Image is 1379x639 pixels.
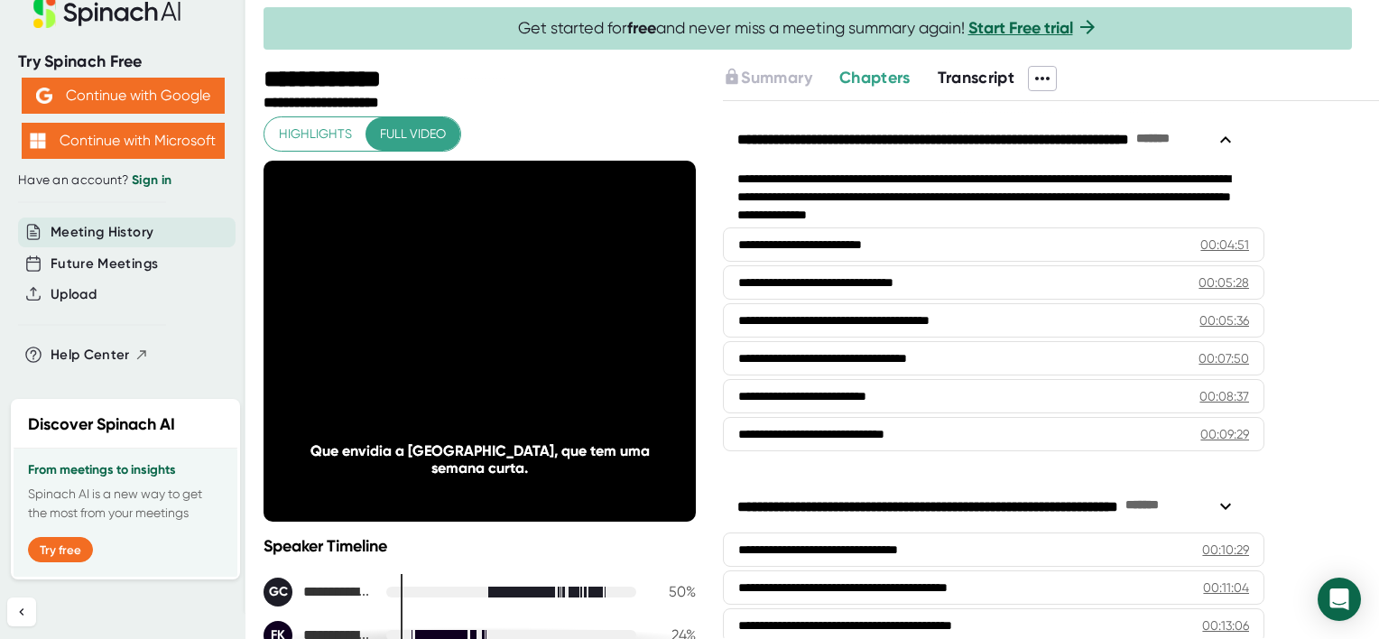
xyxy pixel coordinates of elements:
span: Chapters [839,68,911,88]
button: Help Center [51,345,149,366]
button: Highlights [264,117,366,151]
span: Get started for and never miss a meeting summary again! [518,18,1098,39]
button: Future Meetings [51,254,158,274]
p: Spinach AI is a new way to get the most from your meetings [28,485,223,523]
div: Try Spinach Free [18,51,227,72]
button: Transcript [938,66,1015,90]
button: Try free [28,537,93,562]
div: 00:07:50 [1199,349,1249,367]
a: Start Free trial [968,18,1073,38]
div: 00:10:29 [1202,541,1249,559]
b: free [627,18,656,38]
button: Continue with Google [22,78,225,114]
div: Open Intercom Messenger [1318,578,1361,621]
div: 00:05:28 [1199,273,1249,292]
button: Summary [723,66,811,90]
div: 00:11:04 [1203,579,1249,597]
button: Meeting History [51,222,153,243]
div: Upgrade to access [723,66,838,91]
button: Chapters [839,66,911,90]
span: Highlights [279,123,352,145]
div: 00:13:06 [1202,616,1249,634]
span: Transcript [938,68,1015,88]
div: Geronasso, Christian [264,578,372,607]
div: GC [264,578,292,607]
div: Que envidia a [GEOGRAPHIC_DATA], que tem uma semana curta. [307,442,653,477]
button: Collapse sidebar [7,597,36,626]
img: Aehbyd4JwY73AAAAAElFTkSuQmCC [36,88,52,104]
div: 00:04:51 [1200,236,1249,254]
div: Speaker Timeline [264,536,696,556]
button: Full video [366,117,460,151]
a: Sign in [132,172,171,188]
span: Full video [380,123,446,145]
div: Have an account? [18,172,227,189]
div: 00:09:29 [1200,425,1249,443]
div: 50 % [651,583,696,600]
span: Summary [741,68,811,88]
div: 00:08:37 [1199,387,1249,405]
div: 00:05:36 [1199,311,1249,329]
h2: Discover Spinach AI [28,412,175,437]
h3: From meetings to insights [28,463,223,477]
button: Continue with Microsoft [22,123,225,159]
span: Help Center [51,345,130,366]
button: Upload [51,284,97,305]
